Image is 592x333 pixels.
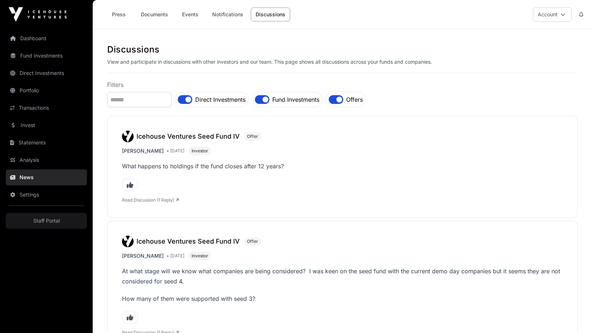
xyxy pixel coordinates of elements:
span: Like this comment [122,178,138,191]
p: What happens to holdings if the fund closes after 12 years? [122,161,563,171]
a: Settings [6,187,87,203]
span: Like this comment [122,311,138,324]
label: Fund Investments [272,95,319,104]
h3: Icehouse Ventures Seed Fund IV [137,131,240,142]
span: Investor [192,148,208,154]
img: Icehouse Ventures Logo [9,7,67,22]
a: Portfolio [6,83,87,98]
a: Press [104,8,133,21]
a: Analysis [6,152,87,168]
a: Transactions [6,100,87,116]
a: Icehouse Ventures Seed Fund IV [122,131,244,142]
img: Logo.svg [122,131,134,142]
p: How many of them were supported with seed 3? [122,294,563,304]
button: Account [533,7,572,22]
span: • [DATE] [167,148,184,154]
label: Offers [346,95,363,104]
span: Offer [247,134,258,139]
a: Statements [6,135,87,151]
span: [PERSON_NAME] [122,147,164,155]
a: Staff Portal [6,213,87,229]
span: Offer [247,239,258,244]
img: Logo.svg [122,236,134,247]
h1: Discussions [107,44,578,55]
a: Icehouse Ventures Seed Fund IV [122,236,244,247]
a: Invest [6,117,87,133]
iframe: Chat Widget [556,298,592,333]
p: Filters [107,80,578,89]
p: View and participate in discussions with other investors and our team. This page shows all discus... [107,58,578,66]
a: Discussions [251,8,290,21]
a: Read Discussion (1 Reply) [122,197,179,203]
span: Investor [192,253,208,259]
a: Fund Investments [6,48,87,64]
span: [PERSON_NAME] [122,252,164,260]
a: Notifications [207,8,248,21]
p: At what stage will we know what companies are being considered? I was keen on the seed fund with ... [122,266,563,286]
a: Events [176,8,205,21]
a: Documents [136,8,173,21]
a: News [6,169,87,185]
h3: Icehouse Ventures Seed Fund IV [137,236,240,246]
a: Direct Investments [6,65,87,81]
a: Dashboard [6,30,87,46]
label: Direct Investments [195,95,245,104]
span: • [DATE] [167,253,184,259]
